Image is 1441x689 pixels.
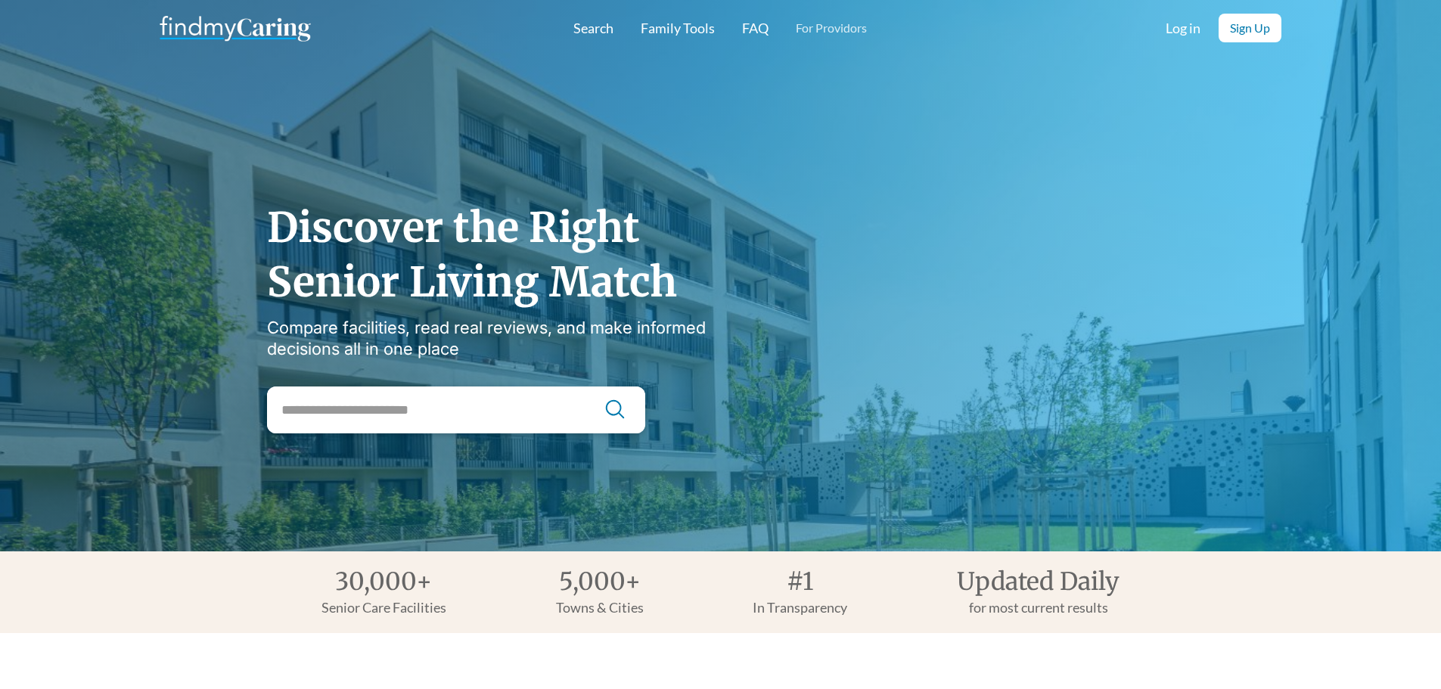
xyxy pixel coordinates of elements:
div: Compare facilities, read real reviews, and make informed decisions all in one place [267,317,759,359]
div: for most current results [969,600,1108,615]
div: Towns & Cities [556,600,644,615]
div: Senior Care Facilities [321,600,446,615]
a: For Providors [796,20,867,36]
div: #1 [787,570,814,594]
img: Search Icon [604,398,626,421]
div: In Transparency [753,600,847,615]
a: Log in [1166,20,1200,36]
div: Updated Daily [957,570,1120,594]
form: City Search [267,386,645,433]
img: findmyCaring Logo [160,13,311,43]
a: Sign Up [1219,14,1281,42]
h1: Discover the Right Senior Living Match [267,200,759,309]
div: 30,000+ [335,570,432,594]
a: Search [573,20,613,36]
a: Family Tools [641,20,715,36]
a: FAQ [742,20,769,36]
div: 5,000+ [559,570,641,594]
